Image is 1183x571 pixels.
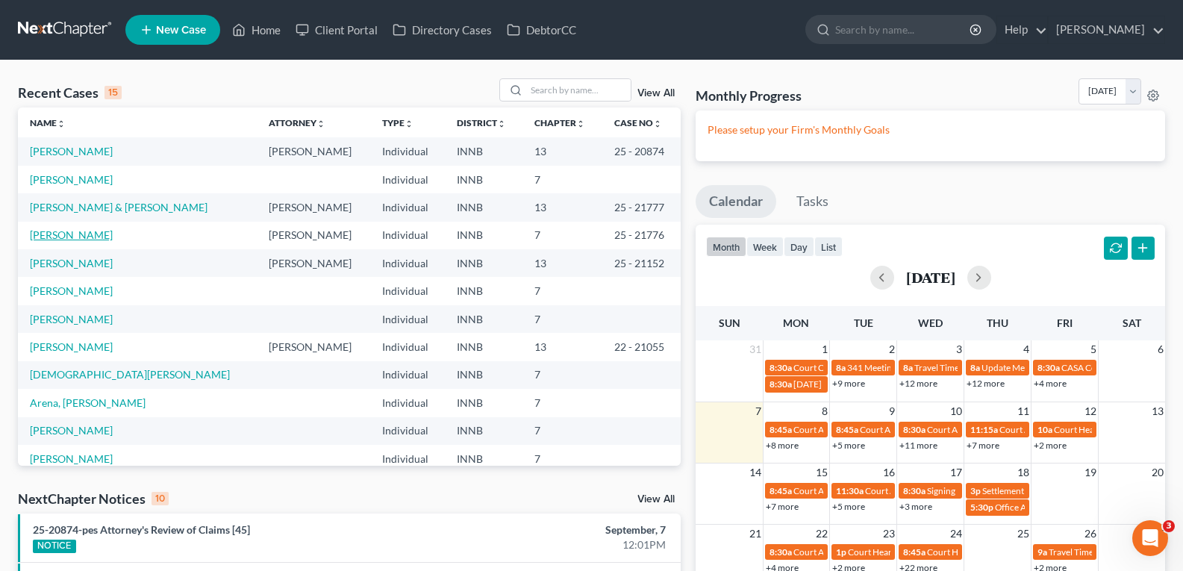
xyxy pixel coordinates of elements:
td: 13 [522,193,602,221]
td: 22 - 21055 [602,333,681,361]
a: Chapterunfold_more [534,117,585,128]
td: Individual [370,389,445,416]
td: INNB [445,389,522,416]
td: [PERSON_NAME] [257,333,370,361]
td: 7 [522,445,602,472]
td: 13 [522,249,602,277]
span: Thu [987,316,1008,329]
span: 7 [754,402,763,420]
span: 8a [970,362,980,373]
span: Sun [719,316,740,329]
span: Signing Docs - [PERSON_NAME] - [PHONE_NUMBER] [927,485,1138,496]
a: +2 more [1034,440,1067,451]
td: 7 [522,389,602,416]
td: Individual [370,277,445,305]
a: [PERSON_NAME] [30,228,113,241]
span: 4 [1022,340,1031,358]
span: 8:30a [770,362,792,373]
a: [PERSON_NAME] [30,340,113,353]
span: 8:45a [770,424,792,435]
i: unfold_more [653,119,662,128]
a: Case Nounfold_more [614,117,662,128]
span: Court Hearing - [PERSON_NAME] [848,546,980,558]
input: Search by name... [526,79,631,101]
a: [PERSON_NAME] [30,145,113,157]
td: Individual [370,361,445,389]
td: [PERSON_NAME] [257,193,370,221]
span: Settlement conference - [PERSON_NAME] [982,485,1146,496]
a: +7 more [967,440,999,451]
td: 13 [522,333,602,361]
span: 17 [949,464,964,481]
td: INNB [445,333,522,361]
a: [PERSON_NAME] [30,424,113,437]
a: [PERSON_NAME] [1049,16,1164,43]
iframe: Intercom live chat [1132,520,1168,556]
span: 1p [836,546,846,558]
td: 25 - 21777 [602,193,681,221]
td: 7 [522,166,602,193]
span: 8:30a [770,546,792,558]
span: 21 [748,525,763,543]
span: 8a [903,362,913,373]
span: Court Appearance - Telephonic - [PERSON_NAME] [860,424,1058,435]
span: 24 [949,525,964,543]
button: list [814,237,843,257]
td: INNB [445,249,522,277]
td: [PERSON_NAME] [257,137,370,165]
span: 13 [1150,402,1165,420]
a: [PERSON_NAME] & [PERSON_NAME] [30,201,207,213]
button: month [706,237,746,257]
span: Wed [918,316,943,329]
td: 25 - 21776 [602,222,681,249]
a: +12 more [899,378,937,389]
span: Travel Time - [PERSON_NAME] Co. [914,362,1050,373]
span: 5:30p [970,502,993,513]
td: 13 [522,137,602,165]
span: CASA Court Call [1061,362,1125,373]
span: 18 [1016,464,1031,481]
a: +8 more [766,440,799,451]
td: INNB [445,305,522,333]
div: 15 [104,86,122,99]
td: INNB [445,222,522,249]
td: [PERSON_NAME] [257,249,370,277]
span: 8:30a [903,424,926,435]
span: 8:45a [836,424,858,435]
i: unfold_more [576,119,585,128]
span: 16 [881,464,896,481]
span: 19 [1083,464,1098,481]
a: Nameunfold_more [30,117,66,128]
td: INNB [445,166,522,193]
span: 8a [836,362,846,373]
span: 26 [1083,525,1098,543]
td: Individual [370,249,445,277]
td: Individual [370,222,445,249]
span: 9 [887,402,896,420]
a: +5 more [832,501,865,512]
a: +3 more [899,501,932,512]
span: 1 [820,340,829,358]
a: 25-20874-pes Attorney's Review of Claims [45] [33,523,250,536]
span: 8:30a [770,378,792,390]
td: INNB [445,445,522,472]
span: Fri [1057,316,1073,329]
span: Court Appeaance - via Zoom - Meeting ID: 846 6186 4382 Passcode: 982720 - [PERSON_NAME] [793,546,1167,558]
span: New Case [156,25,206,36]
td: INNB [445,137,522,165]
i: unfold_more [57,119,66,128]
td: Individual [370,417,445,445]
span: 6 [1156,340,1165,358]
a: +12 more [967,378,1005,389]
div: September, 7 [465,522,666,537]
span: 15 [814,464,829,481]
td: Individual [370,445,445,472]
span: 11:15a [970,424,998,435]
span: 10 [949,402,964,420]
button: week [746,237,784,257]
div: 10 [152,492,169,505]
span: 25 [1016,525,1031,543]
td: INNB [445,277,522,305]
a: +4 more [1034,378,1067,389]
a: Client Portal [288,16,385,43]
